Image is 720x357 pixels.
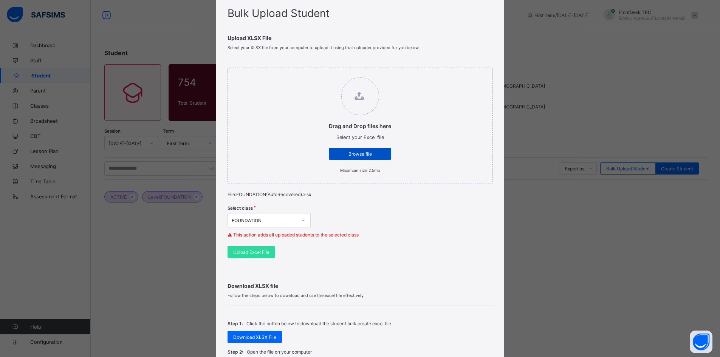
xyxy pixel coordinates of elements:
[228,45,493,50] span: Select your XLSX file from your computer to upload it using that uploader provided for you below
[690,331,712,353] button: Open asap
[329,123,391,129] p: Drag and Drop files here
[336,134,384,140] span: Select your Excel file
[233,334,276,340] span: Download XLSX File
[228,35,493,41] span: Upload XLSX File
[228,349,243,355] span: Step 2:
[228,7,330,20] span: Bulk Upload Student
[340,168,380,173] small: Maximum size 2.5mb
[233,249,269,255] span: Upload Excel File
[228,206,253,211] span: Select class
[228,192,493,197] p: File: FOUNDATION(AutoRecovered).xlsx
[247,349,312,355] p: Open the file on your computer
[334,151,386,157] span: Browse file
[228,232,493,238] p: ⚠ This action adds all uploaded students to the selected class
[228,293,493,298] span: Follow the steps below to download and use the excel file effectively
[228,321,243,326] span: Step 1:
[246,321,391,326] p: Click the button below to download the student bulk create excel file
[232,218,297,223] div: FOUNDATION
[228,283,493,289] span: Download XLSX file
